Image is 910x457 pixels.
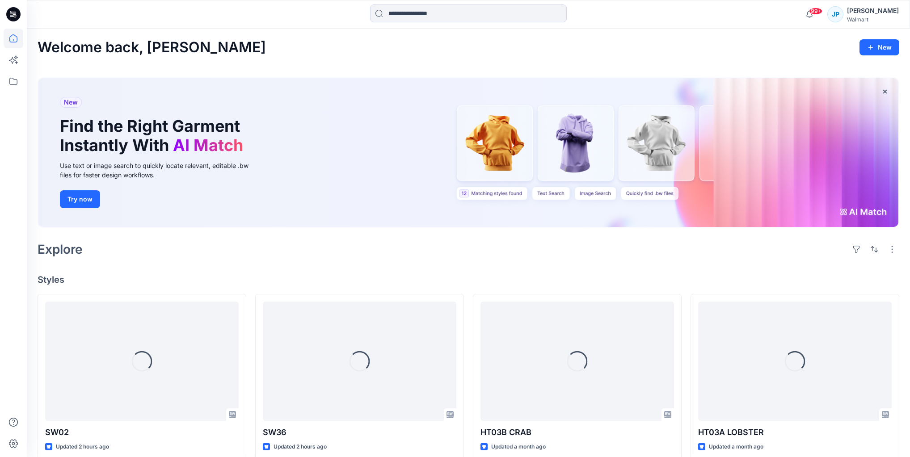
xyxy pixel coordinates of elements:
[38,274,899,285] h4: Styles
[263,426,456,439] p: SW36
[491,442,546,452] p: Updated a month ago
[56,442,109,452] p: Updated 2 hours ago
[847,16,899,23] div: Walmart
[809,8,822,15] span: 99+
[38,242,83,256] h2: Explore
[45,426,239,439] p: SW02
[60,190,100,208] button: Try now
[173,135,243,155] span: AI Match
[709,442,763,452] p: Updated a month ago
[847,5,899,16] div: [PERSON_NAME]
[827,6,843,22] div: JP
[274,442,327,452] p: Updated 2 hours ago
[60,161,261,180] div: Use text or image search to quickly locate relevant, editable .bw files for faster design workflows.
[480,426,674,439] p: HT03B CRAB
[38,39,266,56] h2: Welcome back, [PERSON_NAME]
[64,97,78,108] span: New
[859,39,899,55] button: New
[60,117,248,155] h1: Find the Right Garment Instantly With
[698,426,892,439] p: HT03A LOBSTER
